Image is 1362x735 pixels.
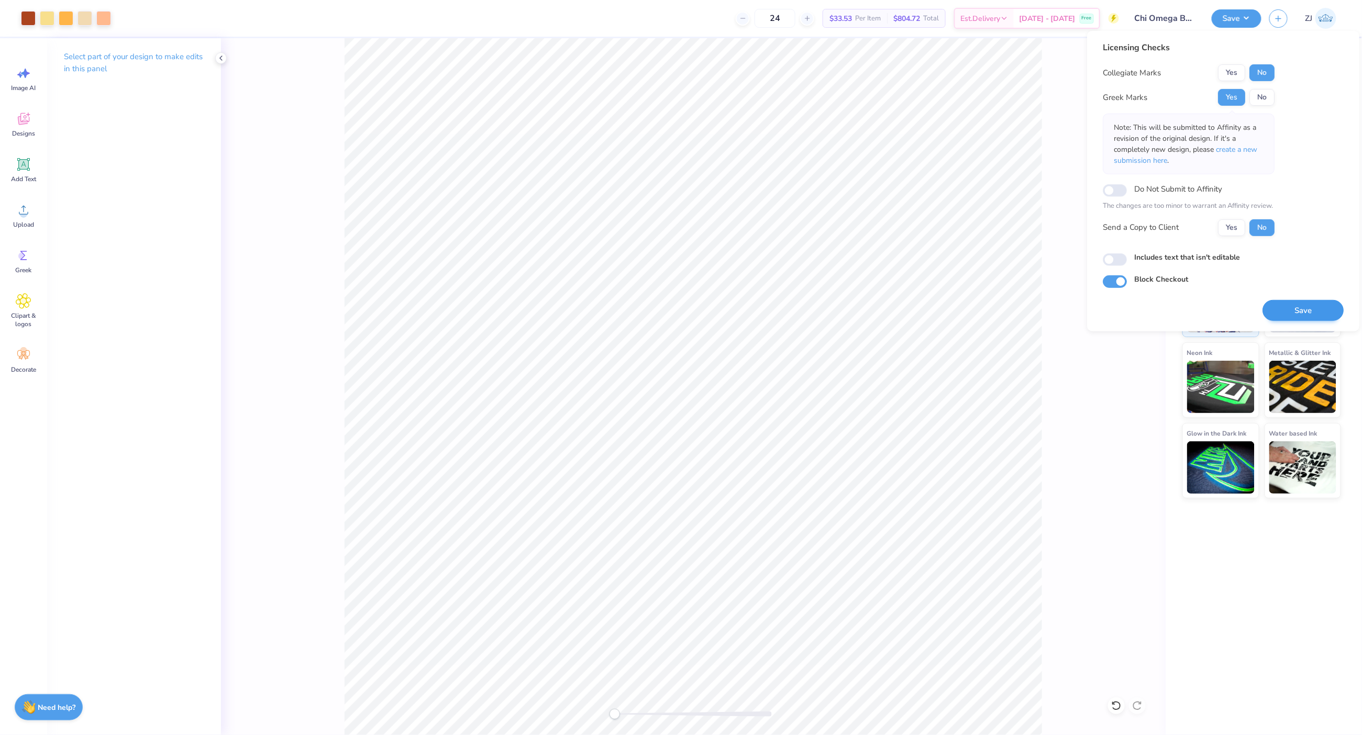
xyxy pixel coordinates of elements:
[11,175,36,183] span: Add Text
[12,84,36,92] span: Image AI
[1263,299,1344,321] button: Save
[1218,219,1245,236] button: Yes
[1249,219,1275,236] button: No
[1305,13,1313,25] span: ZJ
[829,13,852,24] span: $33.53
[855,13,881,24] span: Per Item
[1103,67,1161,79] div: Collegiate Marks
[1134,251,1240,262] label: Includes text that isn't editable
[1269,347,1331,358] span: Metallic & Glitter Ink
[1103,221,1179,233] div: Send a Copy to Client
[11,365,36,374] span: Decorate
[1103,92,1147,104] div: Greek Marks
[893,13,920,24] span: $804.72
[1269,428,1317,439] span: Water based Ink
[1127,8,1204,29] input: Untitled Design
[1249,89,1275,106] button: No
[1269,361,1337,413] img: Metallic & Glitter Ink
[64,51,204,75] p: Select part of your design to make edits in this panel
[1269,441,1337,494] img: Water based Ink
[610,709,620,719] div: Accessibility label
[1301,8,1341,29] a: ZJ
[1134,182,1222,196] label: Do Not Submit to Affinity
[1187,428,1247,439] span: Glow in the Dark Ink
[923,13,939,24] span: Total
[1114,144,1257,165] span: create a new submission here
[1134,274,1188,285] label: Block Checkout
[38,703,76,712] strong: Need help?
[1218,64,1245,81] button: Yes
[1114,122,1264,166] p: Note: This will be submitted to Affinity as a revision of the original design. If it's a complete...
[1315,8,1336,29] img: Zhor Junavee Antocan
[755,9,795,28] input: – –
[1212,9,1261,28] button: Save
[960,13,1000,24] span: Est. Delivery
[1187,347,1213,358] span: Neon Ink
[6,311,41,328] span: Clipart & logos
[1187,361,1255,413] img: Neon Ink
[12,129,35,138] span: Designs
[1019,13,1076,24] span: [DATE] - [DATE]
[1103,201,1275,211] p: The changes are too minor to warrant an Affinity review.
[1187,441,1255,494] img: Glow in the Dark Ink
[1103,41,1275,54] div: Licensing Checks
[1249,64,1275,81] button: No
[1082,15,1092,22] span: Free
[16,266,32,274] span: Greek
[13,220,34,229] span: Upload
[1218,89,1245,106] button: Yes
